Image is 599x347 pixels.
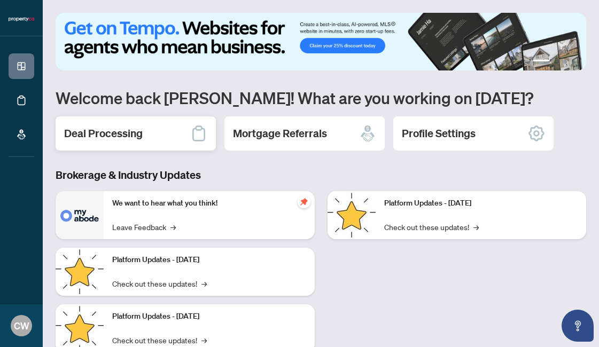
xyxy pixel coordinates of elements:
img: We want to hear what you think! [56,191,104,239]
a: Leave Feedback→ [112,221,176,233]
span: CW [14,318,29,333]
p: Platform Updates - [DATE] [112,254,306,266]
img: logo [9,16,34,22]
h1: Welcome back [PERSON_NAME]! What are you working on [DATE]? [56,88,586,108]
button: Open asap [562,310,594,342]
img: Platform Updates - June 23, 2025 [328,191,376,239]
span: → [473,221,479,233]
a: Check out these updates!→ [112,334,207,346]
span: → [201,334,207,346]
span: pushpin [298,195,310,208]
img: Slide 0 [56,13,586,70]
h2: Profile Settings [402,126,476,141]
span: → [170,221,176,233]
p: We want to hear what you think! [112,198,306,209]
h2: Mortgage Referrals [233,126,327,141]
h3: Brokerage & Industry Updates [56,168,586,183]
p: Platform Updates - [DATE] [384,198,578,209]
img: Platform Updates - September 16, 2025 [56,248,104,296]
span: → [201,278,207,289]
p: Platform Updates - [DATE] [112,311,306,322]
a: Check out these updates!→ [112,278,207,289]
button: 4 [571,60,575,64]
button: 2 [554,60,558,64]
h2: Deal Processing [64,126,143,141]
button: 3 [563,60,567,64]
a: Check out these updates!→ [384,221,479,233]
button: 1 [533,60,550,64]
